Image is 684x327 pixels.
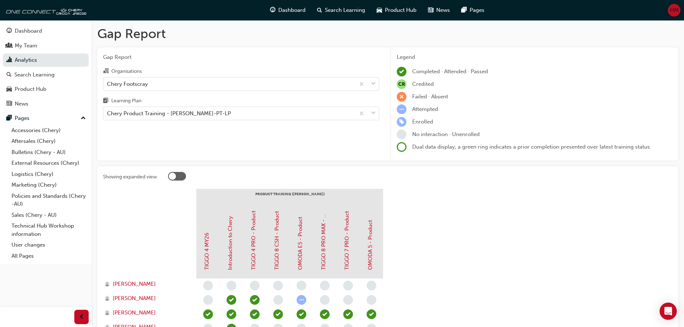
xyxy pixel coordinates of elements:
span: prev-icon [79,313,84,322]
a: [PERSON_NAME] [104,309,190,317]
div: News [15,100,28,108]
a: Analytics [3,53,89,67]
span: Pages [470,6,484,14]
a: Logistics (Chery) [9,169,89,180]
span: Completed · Attended · Passed [412,68,488,75]
span: pages-icon [6,115,12,122]
span: learningRecordVerb_PASS-icon [297,309,306,319]
span: learningRecordVerb_ENROLL-icon [397,117,406,127]
span: learningRecordVerb_NONE-icon [250,281,260,290]
span: Dual data display; a green ring indicates a prior completion presented over latest training status. [412,144,651,150]
span: learningRecordVerb_NONE-icon [297,281,306,290]
span: learningRecordVerb_PASS-icon [250,309,260,319]
span: Enrolled [412,118,433,125]
img: oneconnect [4,3,86,17]
span: Dashboard [278,6,306,14]
span: guage-icon [6,28,12,34]
span: learningRecordVerb_NONE-icon [343,281,353,290]
span: learningRecordVerb_PASS-icon [273,309,283,319]
span: [PERSON_NAME] [113,294,156,303]
span: organisation-icon [103,68,108,75]
a: Introduction to Chery [227,216,233,270]
a: TIGGO 4 MY26 [204,233,210,270]
span: learningRecordVerb_NONE-icon [203,295,213,305]
span: learningRecordVerb_NONE-icon [367,295,376,305]
a: Technical Hub Workshop information [9,220,89,239]
span: [PERSON_NAME] [113,280,156,288]
div: Learning Plan [111,97,141,104]
span: pages-icon [461,6,467,15]
a: Bulletins (Chery - AU) [9,147,89,158]
span: null-icon [397,79,406,89]
div: Dashboard [15,27,42,35]
span: up-icon [81,114,86,123]
span: news-icon [428,6,433,15]
a: News [3,97,89,111]
a: Marketing (Chery) [9,179,89,191]
span: HM [670,6,679,14]
span: learningRecordVerb_COMPLETE-icon [397,67,406,76]
div: Organisations [111,68,142,75]
a: OMODA 5 - Product [367,220,373,270]
span: Search Learning [325,6,365,14]
span: learningRecordVerb_COMPLETE-icon [227,309,236,319]
div: Legend [397,53,673,61]
span: chart-icon [6,57,12,64]
a: My Team [3,39,89,52]
div: Chery Footscray [107,80,148,88]
span: Attempted [412,106,438,112]
button: Pages [3,112,89,125]
span: Failed · Absent [412,93,448,100]
span: guage-icon [270,6,275,15]
span: learningRecordVerb_PASS-icon [320,309,330,319]
a: TIGGO 8 CSH - Product [274,211,280,270]
span: Credited [412,81,434,87]
a: [PERSON_NAME] [104,280,190,288]
a: search-iconSearch Learning [311,3,371,18]
span: News [436,6,450,14]
span: learningRecordVerb_NONE-icon [273,281,283,290]
span: car-icon [6,86,12,93]
span: learningRecordVerb_PASS-icon [250,295,260,305]
a: User changes [9,239,89,251]
div: Chery Product Training - [PERSON_NAME]-PT-LP [107,109,231,118]
div: PRODUCT TRAINING ([PERSON_NAME]) [196,189,383,207]
button: DashboardMy TeamAnalyticsSearch LearningProduct HubNews [3,23,89,112]
span: Product Hub [385,6,417,14]
h1: Gap Report [97,26,678,42]
span: search-icon [6,72,11,78]
span: learningRecordVerb_NONE-icon [397,130,406,139]
span: down-icon [371,79,376,89]
a: Sales (Chery - AU) [9,210,89,221]
span: [PERSON_NAME] [113,309,156,317]
a: Dashboard [3,24,89,38]
span: learningRecordVerb_FAIL-icon [397,92,406,102]
span: learningRecordVerb_NONE-icon [227,281,236,290]
a: news-iconNews [422,3,456,18]
span: car-icon [377,6,382,15]
span: Gap Report [103,53,379,61]
a: Policies and Standards (Chery -AU) [9,191,89,210]
div: Pages [15,114,29,122]
span: learningRecordVerb_NONE-icon [343,295,353,305]
span: learningRecordVerb_PASS-icon [367,309,376,319]
span: learningRecordVerb_NONE-icon [367,281,376,290]
span: learningRecordVerb_ATTEMPT-icon [297,295,306,305]
div: My Team [15,42,37,50]
span: down-icon [371,109,376,118]
span: learningplan-icon [103,98,108,104]
a: TIGGO 4 PRO - Product [250,211,257,270]
a: TIGGO 8 PRO MAX - Product [320,198,327,270]
span: learningRecordVerb_NONE-icon [320,295,330,305]
a: [PERSON_NAME] [104,294,190,303]
div: Search Learning [14,71,55,79]
a: TIGGO 7 PRO - Product [344,211,350,270]
a: Accessories (Chery) [9,125,89,136]
a: pages-iconPages [456,3,490,18]
a: External Resources (Chery) [9,158,89,169]
div: Open Intercom Messenger [660,303,677,320]
div: Showing expanded view [103,173,157,181]
span: learningRecordVerb_PASS-icon [343,309,353,319]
